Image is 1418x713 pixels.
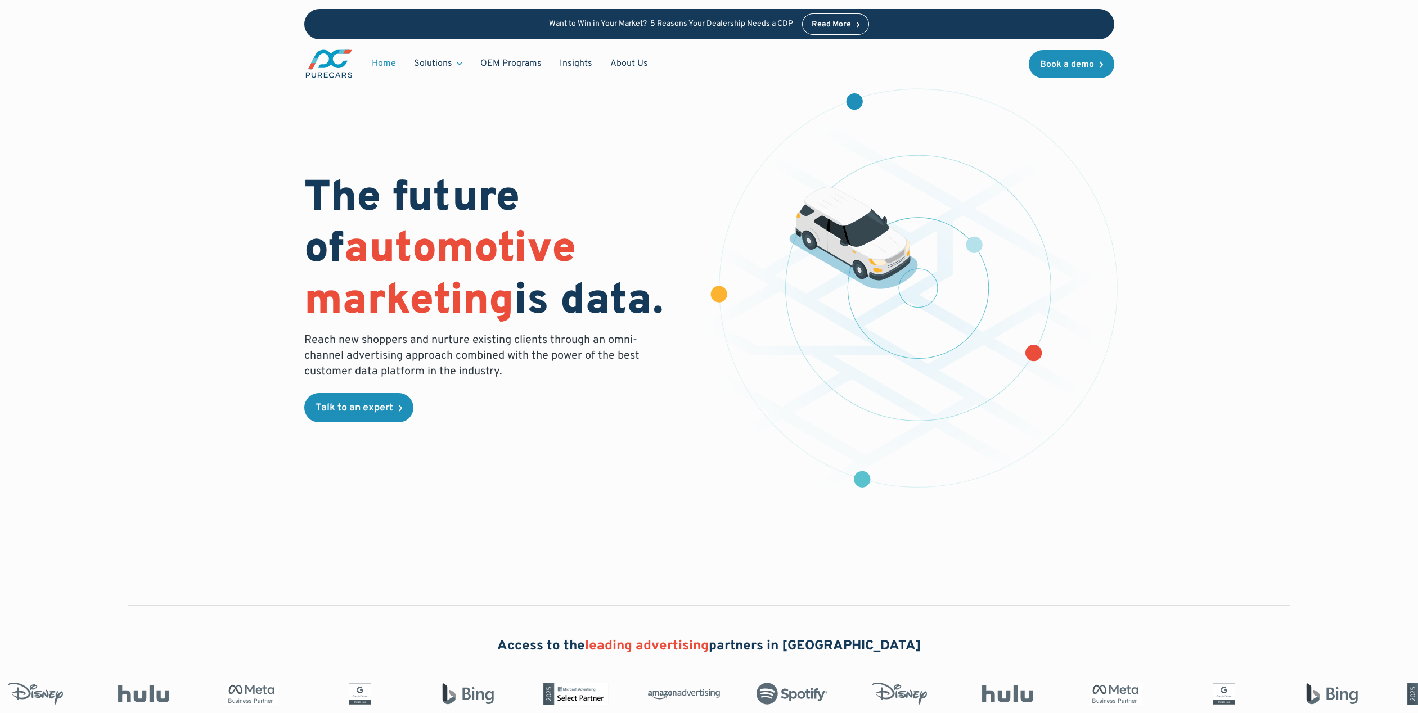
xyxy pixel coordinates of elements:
[304,48,354,79] img: purecars logo
[1187,683,1259,705] img: Google Partner
[551,53,601,74] a: Insights
[471,53,551,74] a: OEM Programs
[601,53,657,74] a: About Us
[755,683,827,705] img: Spotify
[304,393,413,422] a: Talk to an expert
[1295,683,1367,705] img: Bing
[802,13,870,35] a: Read More
[363,53,405,74] a: Home
[323,683,395,705] img: Google Partner
[431,683,503,705] img: Bing
[1079,683,1151,705] img: Meta Business Partner
[863,683,935,705] img: Disney
[414,57,452,70] div: Solutions
[549,20,793,29] p: Want to Win in Your Market? 5 Reasons Your Dealership Needs a CDP
[647,685,719,703] img: Amazon Advertising
[215,683,287,705] img: Meta Business Partner
[971,685,1043,703] img: Hulu
[539,683,611,705] img: Microsoft Advertising Partner
[585,638,709,655] span: leading advertising
[304,332,646,380] p: Reach new shoppers and nurture existing clients through an omni-channel advertising approach comb...
[405,53,471,74] div: Solutions
[316,403,393,413] div: Talk to an expert
[107,685,179,703] img: Hulu
[1029,50,1114,78] a: Book a demo
[789,187,919,289] img: illustration of a vehicle
[304,48,354,79] a: main
[497,637,921,656] h2: Access to the partners in [GEOGRAPHIC_DATA]
[1040,60,1094,69] div: Book a demo
[812,21,851,29] div: Read More
[304,174,696,328] h1: The future of is data.
[304,223,576,328] span: automotive marketing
